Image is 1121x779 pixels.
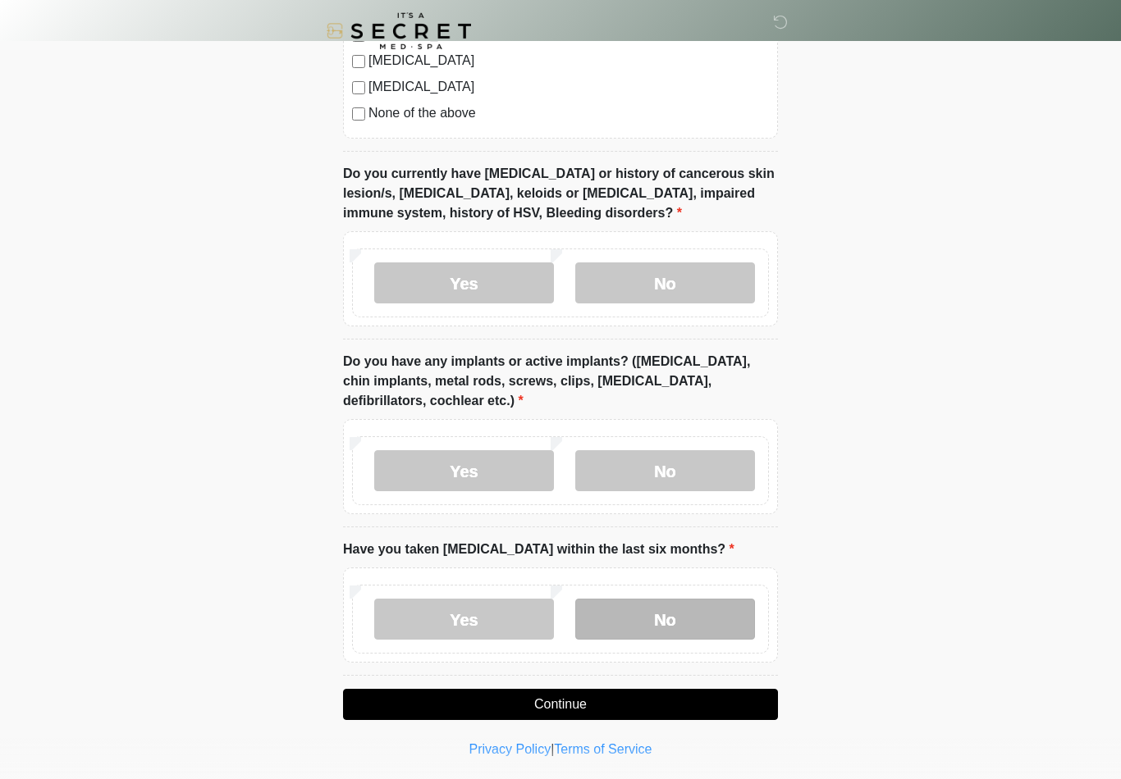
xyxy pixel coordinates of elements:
[551,742,554,756] a: |
[368,77,769,97] label: [MEDICAL_DATA]
[374,599,554,640] label: Yes
[575,262,755,303] label: No
[469,742,551,756] a: Privacy Policy
[374,262,554,303] label: Yes
[374,450,554,491] label: Yes
[327,12,471,49] img: It's A Secret Med Spa Logo
[352,81,365,94] input: [MEDICAL_DATA]
[352,107,365,121] input: None of the above
[343,540,734,559] label: Have you taken [MEDICAL_DATA] within the last six months?
[575,450,755,491] label: No
[343,164,778,223] label: Do you currently have [MEDICAL_DATA] or history of cancerous skin lesion/s, [MEDICAL_DATA], keloi...
[554,742,652,756] a: Terms of Service
[575,599,755,640] label: No
[368,103,769,123] label: None of the above
[352,55,365,68] input: [MEDICAL_DATA]
[343,352,778,411] label: Do you have any implants or active implants? ([MEDICAL_DATA], chin implants, metal rods, screws, ...
[343,689,778,720] button: Continue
